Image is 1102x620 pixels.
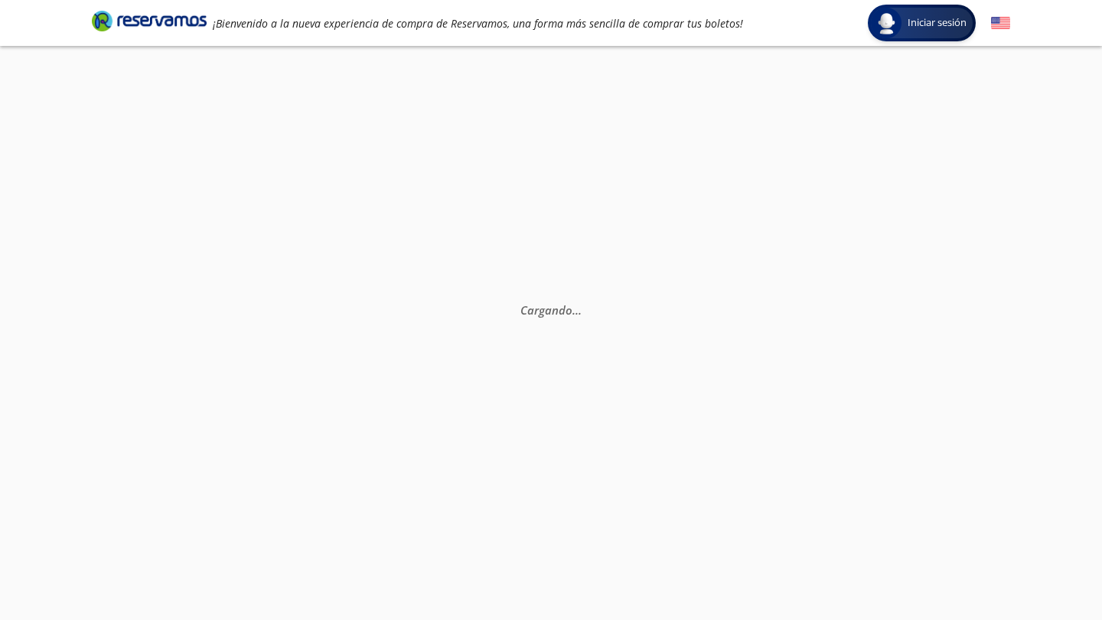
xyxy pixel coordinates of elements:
span: . [572,302,575,318]
span: . [579,302,582,318]
em: ¡Bienvenido a la nueva experiencia de compra de Reservamos, una forma más sencilla de comprar tus... [213,16,743,31]
span: Iniciar sesión [901,15,973,31]
span: . [575,302,579,318]
a: Brand Logo [92,9,207,37]
button: English [991,14,1010,33]
i: Brand Logo [92,9,207,32]
em: Cargando [520,302,582,318]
